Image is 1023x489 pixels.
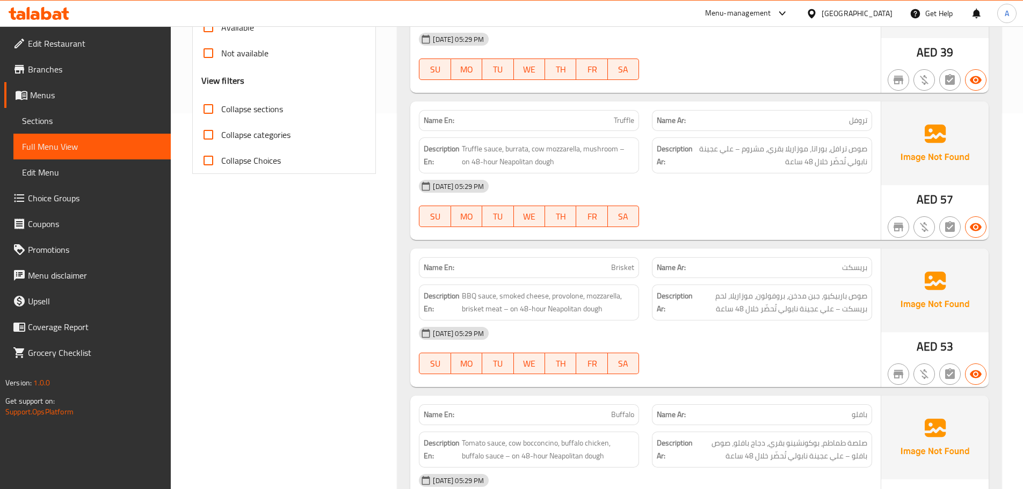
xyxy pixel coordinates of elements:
[462,289,634,316] span: BBQ sauce, smoked cheese, provolone, mozzarella, brisket meat – on 48-hour Neapolitan dough
[5,376,32,390] span: Version:
[5,394,55,408] span: Get support on:
[221,103,283,115] span: Collapse sections
[608,353,639,374] button: SA
[614,115,634,126] span: Truffle
[424,62,446,77] span: SU
[451,59,482,80] button: MO
[612,209,635,224] span: SA
[608,206,639,227] button: SA
[28,192,162,205] span: Choice Groups
[424,409,454,420] strong: Name En:
[545,353,576,374] button: TH
[611,409,634,420] span: Buffalo
[419,59,451,80] button: SU
[424,356,446,371] span: SU
[28,320,162,333] span: Coverage Report
[424,142,460,169] strong: Description En:
[221,128,291,141] span: Collapse categories
[965,363,986,385] button: Available
[917,42,938,63] span: AED
[221,21,254,34] span: Available
[852,409,867,420] span: بافلو
[455,209,478,224] span: MO
[881,249,989,332] img: Ae5nvW7+0k+MAAAAAElFTkSuQmCC
[545,59,576,80] button: TH
[487,62,509,77] span: TU
[695,289,867,316] span: صوص باربيكيو، جبن مدخن، بروفولون، موزاريلا، لحم بريسكت – علي عجينة نابولي تُحضّر خلال 48 ساعة
[705,7,771,20] div: Menu-management
[842,262,867,273] span: بريسكت
[581,209,603,224] span: FR
[419,206,451,227] button: SU
[4,211,171,237] a: Coupons
[13,134,171,159] a: Full Menu View
[514,353,545,374] button: WE
[22,114,162,127] span: Sections
[4,82,171,108] a: Menus
[482,59,513,80] button: TU
[22,166,162,179] span: Edit Menu
[482,353,513,374] button: TU
[455,62,478,77] span: MO
[28,269,162,282] span: Menu disclaimer
[940,42,953,63] span: 39
[4,31,171,56] a: Edit Restaurant
[30,89,162,101] span: Menus
[545,206,576,227] button: TH
[4,56,171,82] a: Branches
[881,396,989,479] img: Ae5nvW7+0k+MAAAAAElFTkSuQmCC
[913,363,935,385] button: Purchased item
[581,356,603,371] span: FR
[657,289,693,316] strong: Description Ar:
[424,436,460,463] strong: Description En:
[917,189,938,210] span: AED
[549,209,572,224] span: TH
[576,59,607,80] button: FR
[822,8,893,19] div: [GEOGRAPHIC_DATA]
[518,209,541,224] span: WE
[28,217,162,230] span: Coupons
[917,336,938,357] span: AED
[657,142,693,169] strong: Description Ar:
[429,476,488,486] span: [DATE] 05:29 PM
[881,101,989,185] img: Ae5nvW7+0k+MAAAAAElFTkSuQmCC
[612,356,635,371] span: SA
[4,314,171,340] a: Coverage Report
[28,243,162,256] span: Promotions
[429,181,488,192] span: [DATE] 05:29 PM
[581,62,603,77] span: FR
[940,189,953,210] span: 57
[221,154,281,167] span: Collapse Choices
[849,115,867,126] span: تروفل
[4,185,171,211] a: Choice Groups
[4,237,171,262] a: Promotions
[455,356,478,371] span: MO
[33,376,50,390] span: 1.0.0
[612,62,635,77] span: SA
[1005,8,1009,19] span: A
[221,47,269,60] span: Not available
[424,262,454,273] strong: Name En:
[429,329,488,339] span: [DATE] 05:29 PM
[419,353,451,374] button: SU
[462,436,634,463] span: Tomato sauce, cow bocconcino, buffalo chicken, buffalo sauce – on 48-hour Neapolitan dough
[28,37,162,50] span: Edit Restaurant
[611,262,634,273] span: Brisket
[5,405,74,419] a: Support.OpsPlatform
[518,62,541,77] span: WE
[657,409,686,420] strong: Name Ar:
[695,142,867,169] span: صوص ترافل، بوراتا، موزاريلا بقري، مشروم – علي عجينة نابولي تُحضّر خلال 48 ساعة
[518,356,541,371] span: WE
[913,216,935,238] button: Purchased item
[888,69,909,91] button: Not branch specific item
[965,69,986,91] button: Available
[424,115,454,126] strong: Name En:
[13,108,171,134] a: Sections
[424,209,446,224] span: SU
[940,336,953,357] span: 53
[22,140,162,153] span: Full Menu View
[965,216,986,238] button: Available
[462,142,634,169] span: Truffle sauce, burrata, cow mozzarella, mushroom – on 48-hour Neapolitan dough
[939,363,961,385] button: Not has choices
[888,363,909,385] button: Not branch specific item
